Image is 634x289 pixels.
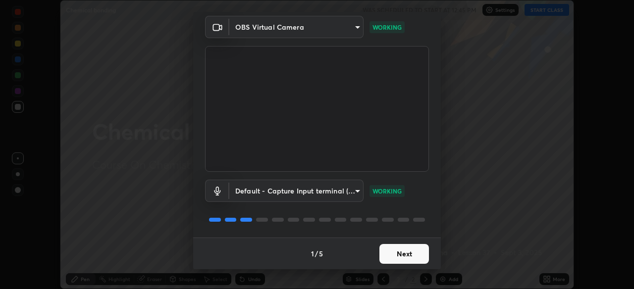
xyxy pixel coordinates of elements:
h4: / [315,248,318,259]
div: OBS Virtual Camera [229,16,364,38]
h4: 5 [319,248,323,259]
button: Next [379,244,429,264]
p: WORKING [372,187,402,195]
h4: 1 [311,248,314,259]
div: OBS Virtual Camera [229,180,364,202]
p: WORKING [372,23,402,32]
